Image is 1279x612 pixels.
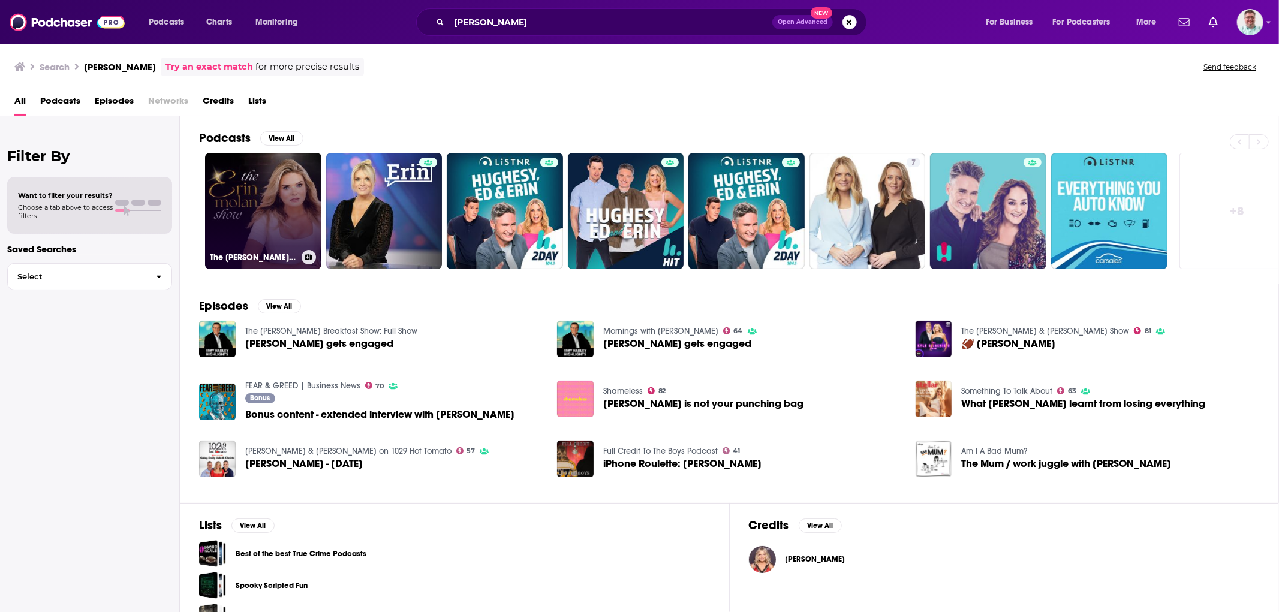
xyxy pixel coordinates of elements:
[961,339,1055,349] span: 🏈 [PERSON_NAME]
[7,147,172,165] h2: Filter By
[198,13,239,32] a: Charts
[603,399,803,409] span: [PERSON_NAME] is not your punching bag
[749,518,789,533] h2: Credits
[799,518,842,533] button: View All
[149,14,184,31] span: Podcasts
[1053,14,1111,31] span: For Podcasters
[961,326,1129,336] a: The Kyle & Jackie O Show
[199,572,226,599] a: Spooky Scripted Fun
[255,60,359,74] span: for more precise results
[603,459,762,469] span: iPhone Roulette: [PERSON_NAME]
[248,91,266,116] a: Lists
[199,131,251,146] h2: Podcasts
[449,13,772,32] input: Search podcasts, credits, & more...
[456,447,476,454] a: 57
[245,446,452,456] a: Galey & Emily Jade on 1029 Hot Tomato
[723,327,743,334] a: 64
[199,540,226,567] a: Best of the best True Crime Podcasts
[916,381,952,417] img: What Erin Molan learnt from losing everything
[10,11,125,34] img: Podchaser - Follow, Share and Rate Podcasts
[205,153,321,269] a: The [PERSON_NAME] Show
[199,321,236,357] img: Erin Molan gets engaged
[603,459,762,469] a: iPhone Roulette: Erin Molan
[916,441,952,477] img: The Mum / work juggle with Erin Molan
[199,131,303,146] a: PodcastsView All
[557,381,594,417] img: Erin Molan is not your punching bag
[231,518,275,533] button: View All
[603,399,803,409] a: Erin Molan is not your punching bag
[7,263,172,290] button: Select
[1136,14,1157,31] span: More
[18,191,113,200] span: Want to filter your results?
[961,399,1205,409] a: What Erin Molan learnt from losing everything
[1237,9,1263,35] button: Show profile menu
[14,91,26,116] a: All
[603,386,643,396] a: Shameless
[1128,13,1172,32] button: open menu
[1145,328,1151,334] span: 81
[7,243,172,255] p: Saved Searches
[734,328,743,334] span: 64
[648,387,666,394] a: 82
[199,384,236,420] img: Bonus content - extended interview with Erin Molan
[165,60,253,74] a: Try an exact match
[203,91,234,116] a: Credits
[250,394,270,402] span: Bonus
[199,518,275,533] a: ListsView All
[245,409,514,420] span: Bonus content - extended interview with [PERSON_NAME]
[467,448,475,454] span: 57
[916,321,952,357] img: 🏈 Erin Molan
[772,15,833,29] button: Open AdvancedNew
[247,13,314,32] button: open menu
[733,448,741,454] span: 41
[961,399,1205,409] span: What [PERSON_NAME] learnt from losing everything
[778,19,827,25] span: Open Advanced
[603,326,718,336] a: Mornings with Mark Levy
[723,447,741,454] a: 41
[749,518,842,533] a: CreditsView All
[245,459,363,469] span: [PERSON_NAME] - [DATE]
[603,339,751,349] span: [PERSON_NAME] gets engaged
[245,339,393,349] a: Erin Molan gets engaged
[961,459,1171,469] a: The Mum / work juggle with Erin Molan
[375,384,384,389] span: 70
[428,8,878,36] div: Search podcasts, credits, & more...
[260,131,303,146] button: View All
[557,441,594,477] img: iPhone Roulette: Erin Molan
[786,554,845,564] span: [PERSON_NAME]
[40,61,70,73] h3: Search
[1068,388,1076,394] span: 63
[245,339,393,349] span: [PERSON_NAME] gets engaged
[1237,9,1263,35] img: User Profile
[986,14,1033,31] span: For Business
[199,441,236,477] img: Erin Molan - Wednesday May 27, 2020
[245,326,417,336] a: The Alan Jones Breakfast Show: Full Show
[1237,9,1263,35] span: Logged in as marcus414
[961,386,1052,396] a: Something To Talk About
[148,91,188,116] span: Networks
[1200,62,1260,72] button: Send feedback
[199,299,301,313] a: EpisodesView All
[84,61,156,73] h3: [PERSON_NAME]
[749,540,1260,578] button: Erin MolanErin Molan
[258,299,301,313] button: View All
[1134,327,1151,334] a: 81
[40,91,80,116] a: Podcasts
[8,273,146,281] span: Select
[977,13,1048,32] button: open menu
[206,14,232,31] span: Charts
[557,321,594,357] img: Erin Molan gets engaged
